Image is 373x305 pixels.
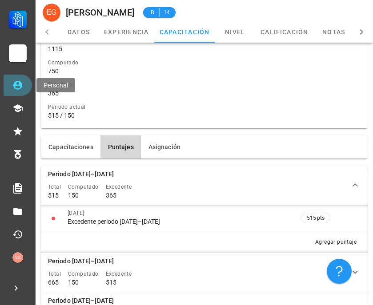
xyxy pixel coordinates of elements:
div: 515 [48,191,59,199]
div: avatar [12,252,23,263]
div: [PERSON_NAME] [66,8,134,17]
div: 150 [68,191,79,199]
div: Excedente [106,182,132,191]
span: EG [46,4,56,21]
a: datos [59,21,99,43]
span: Asignación [148,143,180,151]
div: Computado [68,269,99,278]
a: nivel [215,21,255,43]
button: Agregar puntaje [311,238,361,246]
span: 14 [163,8,170,17]
a: capacitación [154,21,215,43]
div: Periodo [DATE]–[DATE] [48,256,114,266]
div: 750 [48,67,59,75]
span: 515 pts [307,213,325,223]
div: Computado [48,58,361,67]
div: avatar [43,4,60,21]
div: 1115 [48,45,62,53]
div: 365 [106,191,116,199]
span: B [148,8,156,17]
div: Excedente [106,269,132,278]
div: Periodo actual [48,103,361,111]
button: Capacitaciones [41,135,100,158]
button: Asignación [141,135,188,158]
div: Total [48,182,61,191]
div: Total [48,269,61,278]
button: Puntajes [100,135,141,158]
div: [DATE] [68,209,297,218]
div: 365 [48,89,59,97]
div: Agregar puntaje [315,238,357,246]
div: Periodo [DATE]–[DATE] [48,169,114,179]
a: calificación [255,21,314,43]
div: 150 [68,278,79,286]
span: Capacitaciones [48,143,93,151]
span: Puntajes [108,143,134,151]
div: 515 / 150 [48,111,361,119]
a: experiencia [99,21,154,43]
div: 665 [48,278,59,286]
div: Computado [68,182,99,191]
div: Excedente periodo [DATE]–[DATE] [68,218,160,226]
div: 515 [106,278,116,286]
div: Excedente [48,80,361,89]
a: notas [314,21,354,43]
